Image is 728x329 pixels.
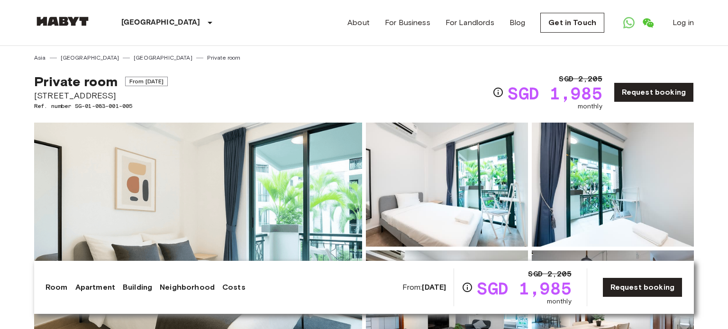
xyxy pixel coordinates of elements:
[121,17,200,28] p: [GEOGRAPHIC_DATA]
[614,82,694,102] a: Request booking
[34,17,91,26] img: Habyt
[559,73,602,85] span: SGD 2,205
[532,123,694,247] img: Picture of unit SG-01-083-001-005
[34,73,118,89] span: Private room
[619,13,638,32] a: Open WhatsApp
[134,53,192,62] a: [GEOGRAPHIC_DATA]
[492,87,504,98] svg: Check cost overview for full price breakdown. Please note that discounts apply to new joiners onl...
[34,53,46,62] a: Asia
[61,53,119,62] a: [GEOGRAPHIC_DATA]
[34,89,168,102] span: [STREET_ADDRESS]
[34,102,168,110] span: Ref. number SG-01-083-001-005
[125,77,168,86] span: From [DATE]
[402,282,446,293] span: From:
[540,13,604,33] a: Get in Touch
[510,17,526,28] a: Blog
[422,283,446,292] b: [DATE]
[366,123,528,247] img: Picture of unit SG-01-083-001-005
[347,17,370,28] a: About
[528,268,571,280] span: SGD 2,205
[462,282,473,293] svg: Check cost overview for full price breakdown. Please note that discounts apply to new joiners onl...
[446,17,494,28] a: For Landlords
[508,85,602,102] span: SGD 1,985
[160,282,215,293] a: Neighborhood
[578,102,602,111] span: monthly
[75,282,115,293] a: Apartment
[45,282,68,293] a: Room
[477,280,571,297] span: SGD 1,985
[123,282,152,293] a: Building
[222,282,246,293] a: Costs
[602,277,682,297] a: Request booking
[673,17,694,28] a: Log in
[385,17,430,28] a: For Business
[638,13,657,32] a: Open WeChat
[547,297,572,306] span: monthly
[207,53,241,62] a: Private room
